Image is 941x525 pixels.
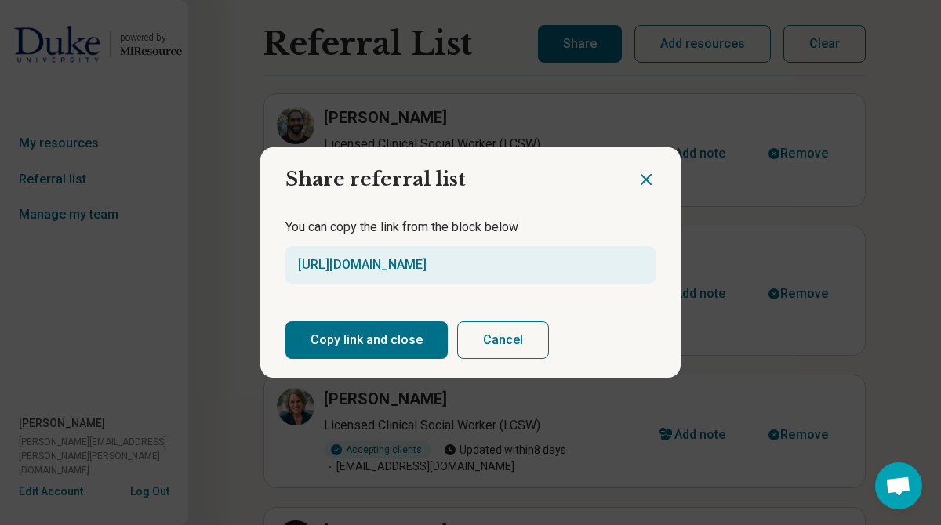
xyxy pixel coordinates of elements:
button: Close dialog [637,170,656,189]
h2: Share referral list [260,147,637,199]
button: Cancel [457,321,549,359]
button: Copy link and close [285,321,448,359]
a: [URL][DOMAIN_NAME] [298,257,427,272]
p: You can copy the link from the block below [285,218,656,237]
